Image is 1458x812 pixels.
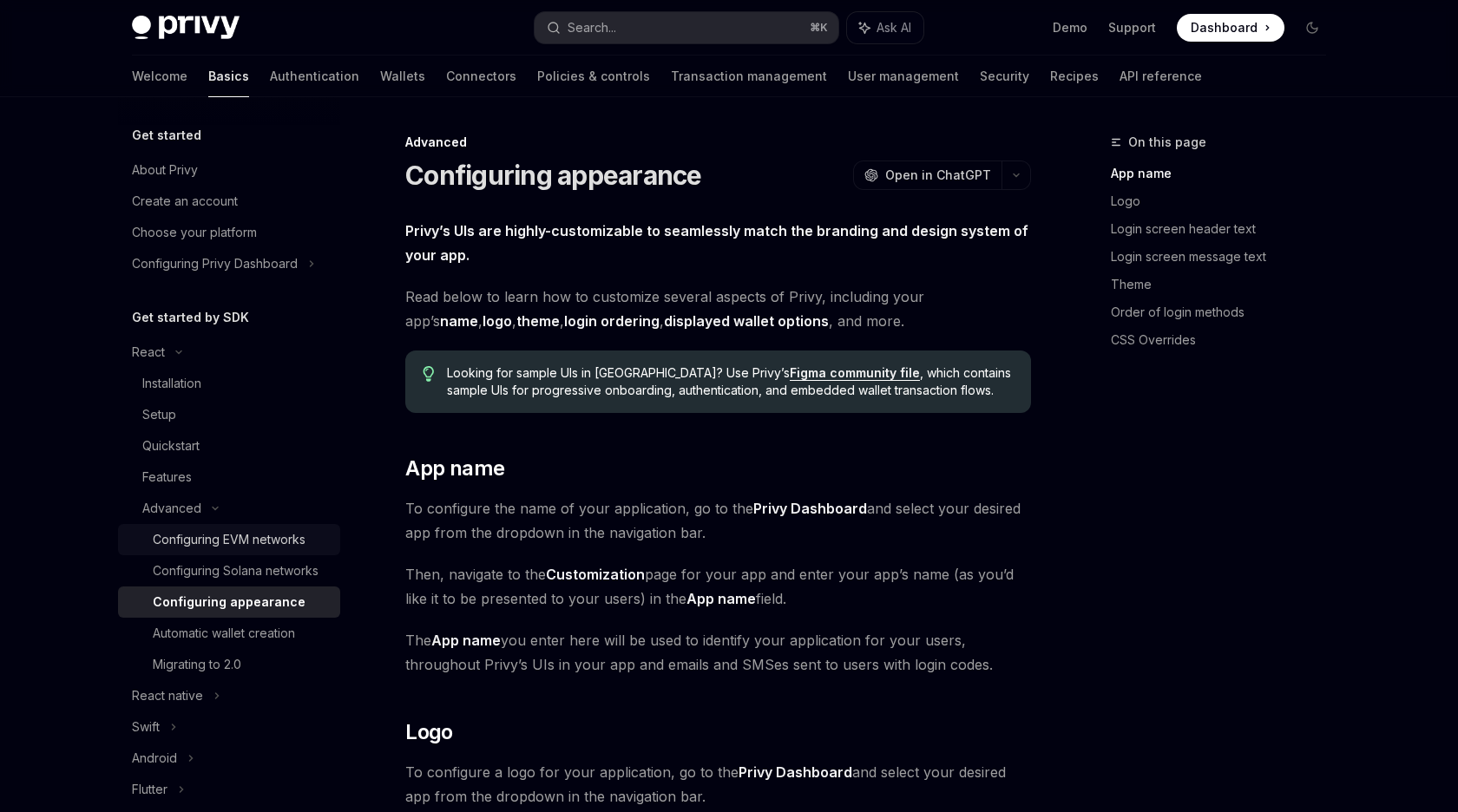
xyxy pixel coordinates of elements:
a: Configuring appearance [118,586,340,618]
a: Features [118,462,340,493]
a: Support [1108,19,1156,36]
strong: Privy Dashboard [739,763,852,781]
a: Figma community file [790,365,920,381]
div: Configuring Solana networks [153,560,319,581]
strong: Customization [546,566,645,583]
a: login ordering [564,312,660,331]
div: Quickstart [142,435,200,456]
a: Logo [1111,187,1340,215]
a: Choose your platform [118,217,340,248]
h5: Get started by SDK [132,307,249,328]
a: Login screen header text [1111,215,1340,243]
a: Configuring Solana networks [118,555,340,586]
a: About Privy [118,154,340,186]
a: API reference [1120,56,1202,97]
div: Choose your platform [132,222,257,243]
div: Configuring Privy Dashboard [132,253,298,274]
a: Connectors [446,56,516,97]
svg: Tip [423,366,435,382]
button: Toggle dark mode [1298,14,1326,42]
button: Open in ChatGPT [853,160,1002,190]
div: Migrating to 2.0 [153,654,241,675]
a: Security [980,56,1029,97]
a: Setup [118,399,340,430]
a: Policies & controls [537,56,650,97]
a: Automatic wallet creation [118,618,340,649]
a: User management [848,56,959,97]
a: name [440,312,478,331]
a: Installation [118,368,340,399]
a: Wallets [380,56,425,97]
div: Advanced [405,134,1031,151]
div: Search... [568,17,616,38]
a: Transaction management [671,56,827,97]
span: Open in ChatGPT [885,167,991,184]
span: App name [405,455,504,482]
a: Welcome [132,56,187,97]
strong: App name [686,590,756,607]
a: Authentication [270,56,359,97]
button: Search...⌘K [535,12,838,43]
div: Android [132,748,177,769]
a: Configuring EVM networks [118,524,340,555]
strong: Privy’s UIs are highly-customizable to seamlessly match the branding and design system of your app. [405,222,1028,264]
span: Dashboard [1191,19,1258,36]
a: Recipes [1050,56,1099,97]
a: Order of login methods [1111,298,1340,326]
div: Flutter [132,779,167,800]
span: Ask AI [877,19,911,36]
a: Login screen message text [1111,243,1340,271]
a: logo [483,312,512,331]
a: Quickstart [118,430,340,462]
img: dark logo [132,16,240,40]
h1: Configuring appearance [405,160,702,191]
div: Automatic wallet creation [153,623,295,644]
span: Looking for sample UIs in [GEOGRAPHIC_DATA]? Use Privy’s , which contains sample UIs for progress... [447,364,1014,399]
span: Then, navigate to the page for your app and enter your app’s name (as you’d like it to be present... [405,562,1031,611]
a: theme [516,312,560,331]
h5: Get started [132,125,201,146]
a: displayed wallet options [664,312,829,331]
div: About Privy [132,160,198,180]
div: Advanced [142,498,201,519]
strong: Privy Dashboard [753,500,867,517]
div: Configuring appearance [153,592,305,612]
span: To configure a logo for your application, go to the and select your desired app from the dropdown... [405,760,1031,809]
div: React [132,342,165,363]
a: CSS Overrides [1111,326,1340,354]
div: Swift [132,717,160,737]
a: Dashboard [1177,14,1284,42]
span: On this page [1128,132,1206,153]
div: Installation [142,373,201,394]
div: Setup [142,404,176,425]
a: Basics [208,56,249,97]
strong: App name [431,632,501,649]
span: Read below to learn how to customize several aspects of Privy, including your app’s , , , , , and... [405,285,1031,333]
span: ⌘ K [810,21,828,35]
a: App name [1111,160,1340,187]
div: Create an account [132,191,238,212]
a: Create an account [118,186,340,217]
span: Logo [405,718,453,746]
div: React native [132,685,203,706]
div: Features [142,467,192,488]
a: Demo [1053,19,1087,36]
div: Configuring EVM networks [153,529,305,550]
a: Migrating to 2.0 [118,649,340,680]
span: To configure the name of your application, go to the and select your desired app from the dropdow... [405,496,1031,545]
a: Theme [1111,271,1340,298]
span: The you enter here will be used to identify your application for your users, throughout Privy’s U... [405,628,1031,677]
button: Ask AI [847,12,923,43]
